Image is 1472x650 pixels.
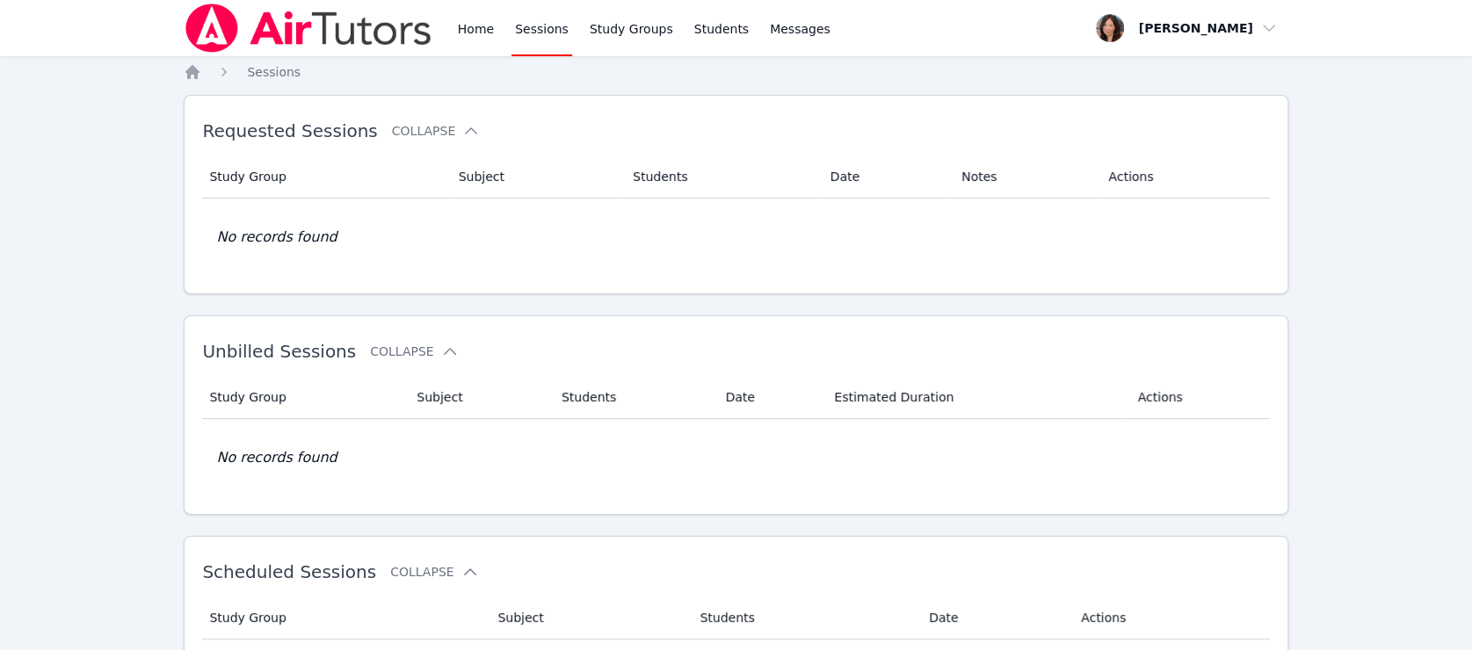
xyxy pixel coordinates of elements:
[1098,155,1269,199] th: Actions
[184,63,1287,81] nav: Breadcrumb
[202,120,377,141] span: Requested Sessions
[184,4,432,53] img: Air Tutors
[202,341,356,362] span: Unbilled Sessions
[392,122,480,140] button: Collapse
[551,376,714,419] th: Students
[823,376,1127,419] th: Estimated Duration
[370,343,458,360] button: Collapse
[770,20,830,38] span: Messages
[202,376,406,419] th: Study Group
[202,419,1269,496] td: No records found
[247,63,301,81] a: Sessions
[202,596,487,639] th: Study Group
[390,563,478,581] button: Collapse
[1070,596,1270,639] th: Actions
[918,596,1070,639] th: Date
[689,596,917,639] th: Students
[622,155,820,199] th: Students
[487,596,689,639] th: Subject
[406,376,551,419] th: Subject
[951,155,1098,199] th: Notes
[1127,376,1269,419] th: Actions
[820,155,951,199] th: Date
[202,561,376,582] span: Scheduled Sessions
[714,376,823,419] th: Date
[202,155,447,199] th: Study Group
[448,155,622,199] th: Subject
[202,199,1269,276] td: No records found
[247,65,301,79] span: Sessions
